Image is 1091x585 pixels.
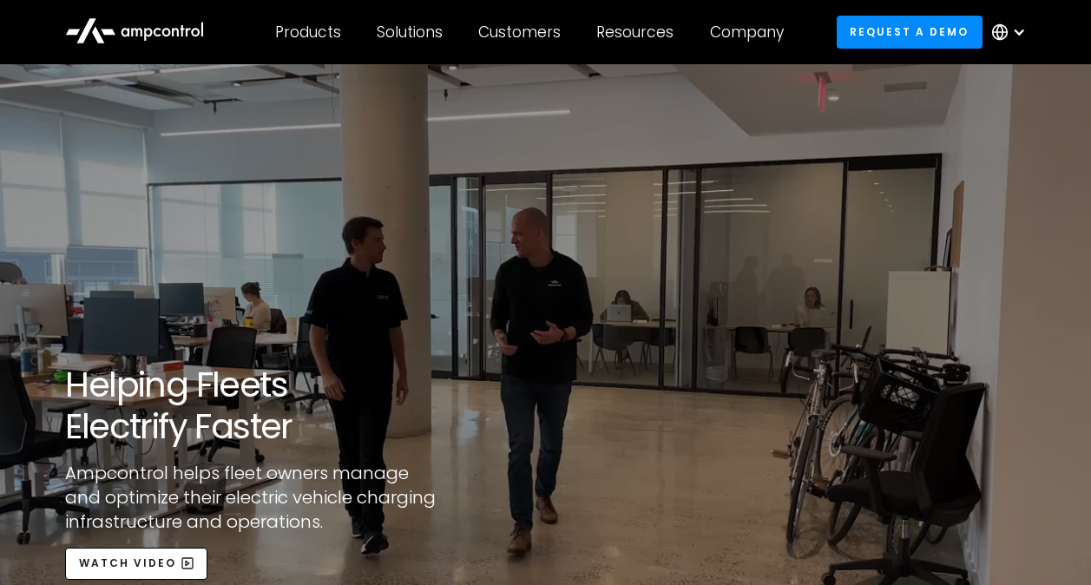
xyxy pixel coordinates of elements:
[377,23,443,42] div: Solutions
[478,23,561,42] div: Customers
[596,23,674,42] div: Resources
[275,23,341,42] div: Products
[710,23,784,42] div: Company
[837,16,983,48] a: Request a demo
